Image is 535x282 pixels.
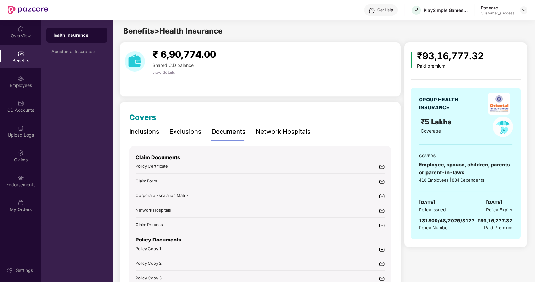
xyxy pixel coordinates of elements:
img: svg+xml;base64,PHN2ZyBpZD0iRG93bmxvYWQtMjR4MjQiIHhtbG5zPSJodHRwOi8vd3d3LnczLm9yZy8yMDAwL3N2ZyIgd2... [379,275,385,281]
span: [DATE] [419,199,435,206]
div: Employee, spouse, children, parents or parent-in-laws [419,161,512,176]
div: Paid premium [417,63,484,69]
span: [DATE] [486,199,502,206]
div: ₹93,16,777.32 [478,217,512,225]
img: svg+xml;base64,PHN2ZyBpZD0iU2V0dGluZy0yMHgyMCIgeG1sbnM9Imh0dHA6Ly93d3cudzMub3JnLzIwMDAvc3ZnIiB3aW... [7,267,13,274]
div: Exclusions [169,127,201,137]
img: svg+xml;base64,PHN2ZyBpZD0iRG93bmxvYWQtMjR4MjQiIHhtbG5zPSJodHRwOi8vd3d3LnczLm9yZy8yMDAwL3N2ZyIgd2... [379,246,385,252]
div: COVERS [419,153,512,159]
span: Corporate Escalation Matrix [136,193,189,198]
div: GROUP HEALTH INSURANCE [419,96,474,111]
div: Documents [211,127,246,137]
img: svg+xml;base64,PHN2ZyBpZD0iQ0RfQWNjb3VudHMiIGRhdGEtbmFtZT0iQ0QgQWNjb3VudHMiIHhtbG5zPSJodHRwOi8vd3... [18,100,24,106]
img: download [125,51,145,72]
span: ₹ 6,90,774.00 [152,49,216,60]
img: svg+xml;base64,PHN2ZyBpZD0iSG9tZSIgeG1sbnM9Imh0dHA6Ly93d3cudzMub3JnLzIwMDAvc3ZnIiB3aWR0aD0iMjAiIG... [18,26,24,32]
span: Policy Number [419,225,449,230]
span: Claim Form [136,178,157,183]
span: Policy Issued [419,206,446,213]
img: svg+xml;base64,PHN2ZyBpZD0iVXBsb2FkX0xvZ3MiIGRhdGEtbmFtZT0iVXBsb2FkIExvZ3MiIHhtbG5zPSJodHRwOi8vd3... [18,125,24,131]
span: Policy Copy 1 [136,246,162,251]
span: Benefits > Health Insurance [123,26,222,35]
div: Network Hospitals [256,127,311,137]
img: svg+xml;base64,PHN2ZyBpZD0iRG93bmxvYWQtMjR4MjQiIHhtbG5zPSJodHRwOi8vd3d3LnczLm9yZy8yMDAwL3N2ZyIgd2... [379,193,385,199]
img: svg+xml;base64,PHN2ZyBpZD0iRG93bmxvYWQtMjR4MjQiIHhtbG5zPSJodHRwOi8vd3d3LnczLm9yZy8yMDAwL3N2ZyIgd2... [379,260,385,267]
div: Customer_success [481,11,514,16]
img: insurerLogo [488,93,510,115]
p: Policy Documents [136,236,385,244]
img: svg+xml;base64,PHN2ZyBpZD0iRHJvcGRvd24tMzJ4MzIiIHhtbG5zPSJodHRwOi8vd3d3LnczLm9yZy8yMDAwL3N2ZyIgd2... [521,8,526,13]
div: Pazcare [481,5,514,11]
div: Get Help [377,8,393,13]
span: Covers [129,113,156,122]
img: svg+xml;base64,PHN2ZyBpZD0iRG93bmxvYWQtMjR4MjQiIHhtbG5zPSJodHRwOi8vd3d3LnczLm9yZy8yMDAwL3N2ZyIgd2... [379,163,385,170]
span: Policy Copy 3 [136,275,162,280]
span: Paid Premium [484,224,512,231]
img: svg+xml;base64,PHN2ZyBpZD0iRG93bmxvYWQtMjR4MjQiIHhtbG5zPSJodHRwOi8vd3d3LnczLm9yZy8yMDAwL3N2ZyIgd2... [379,178,385,184]
div: Inclusions [129,127,159,137]
img: svg+xml;base64,PHN2ZyBpZD0iRW1wbG95ZWVzIiB4bWxucz0iaHR0cDovL3d3dy53My5vcmcvMjAwMC9zdmciIHdpZHRoPS... [18,75,24,82]
div: ₹93,16,777.32 [417,49,484,63]
img: svg+xml;base64,PHN2ZyBpZD0iSGVscC0zMngzMiIgeG1sbnM9Imh0dHA6Ly93d3cudzMub3JnLzIwMDAvc3ZnIiB3aWR0aD... [369,8,375,14]
div: 418 Employees | 884 Dependents [419,177,512,183]
img: icon [411,52,412,68]
span: Coverage [421,128,441,133]
img: svg+xml;base64,PHN2ZyBpZD0iRG93bmxvYWQtMjR4MjQiIHhtbG5zPSJodHRwOi8vd3d3LnczLm9yZy8yMDAwL3N2ZyIgd2... [379,207,385,214]
div: Accidental Insurance [51,49,102,54]
span: ₹5 Lakhs [421,118,453,126]
img: svg+xml;base64,PHN2ZyBpZD0iQmVuZWZpdHMiIHhtbG5zPSJodHRwOi8vd3d3LnczLm9yZy8yMDAwL3N2ZyIgd2lkdGg9Ij... [18,51,24,57]
span: Policy Expiry [486,206,512,213]
img: svg+xml;base64,PHN2ZyBpZD0iRG93bmxvYWQtMjR4MjQiIHhtbG5zPSJodHRwOi8vd3d3LnczLm9yZy8yMDAwL3N2ZyIgd2... [379,222,385,228]
div: PlaySimple Games Private Limited [424,7,468,13]
div: Health Insurance [51,32,102,38]
img: policyIcon [493,117,513,137]
img: svg+xml;base64,PHN2ZyBpZD0iTXlfT3JkZXJzIiBkYXRhLW5hbWU9Ik15IE9yZGVycyIgeG1sbnM9Imh0dHA6Ly93d3cudz... [18,199,24,206]
span: view details [152,70,175,75]
span: 131800/48/2025/3177 [419,218,475,224]
span: Shared C.D balance [152,62,194,68]
span: Policy Certificate [136,164,168,169]
img: svg+xml;base64,PHN2ZyBpZD0iQ2xhaW0iIHhtbG5zPSJodHRwOi8vd3d3LnczLm9yZy8yMDAwL3N2ZyIgd2lkdGg9IjIwIi... [18,150,24,156]
div: Settings [14,267,35,274]
span: Claim Process [136,222,163,227]
span: P [414,6,418,14]
img: New Pazcare Logo [8,6,48,14]
img: svg+xml;base64,PHN2ZyBpZD0iRW5kb3JzZW1lbnRzIiB4bWxucz0iaHR0cDovL3d3dy53My5vcmcvMjAwMC9zdmciIHdpZH... [18,175,24,181]
span: Policy Copy 2 [136,261,162,266]
span: Network Hospitals [136,208,171,213]
p: Claim Documents [136,154,385,161]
